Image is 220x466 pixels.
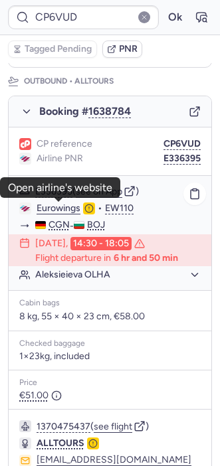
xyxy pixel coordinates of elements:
[19,299,201,308] div: Cabin bags
[35,220,201,232] div: -
[37,455,191,465] button: [EMAIL_ADDRESS][DOMAIN_NAME]
[35,237,145,250] div: [DATE],
[73,76,115,88] span: ALLTOURS
[102,40,142,58] button: PNR
[37,202,201,214] div: •
[35,269,201,281] button: Aleksieieva OLHA
[164,153,201,164] button: E336395
[19,138,31,150] figure: 1L airline logo
[37,437,84,449] span: ALLTOURS
[19,351,90,362] span: 1×23kg, included
[37,422,90,432] button: 1370475437
[37,420,201,432] div: ( )
[87,220,105,230] span: BOJ
[37,153,83,164] span: Airline PNR
[164,139,201,149] button: CP6VUD
[70,237,132,250] time: 14:30 - 18:05
[19,339,201,349] div: Checked baggage
[24,76,115,88] p: Outbound •
[25,44,92,54] span: Tagged Pending
[94,422,132,432] button: see flight
[35,253,178,264] p: Flight departure in
[8,40,97,58] button: Tagged Pending
[105,203,134,214] button: EW110
[37,202,80,214] a: Eurowings
[19,311,201,323] p: 8 kg, 55 × 40 × 23 cm, €58.00
[88,106,131,117] button: 1638784
[114,253,178,264] time: 6 hr and 50 min
[119,44,138,54] span: PNR
[19,378,201,388] div: Price
[19,390,62,401] span: €51.00
[164,7,185,28] button: Ok
[39,106,131,117] span: Booking #
[49,220,70,230] span: CGN
[37,139,92,149] span: CP reference
[19,153,31,165] figure: EW airline logo
[8,5,159,29] input: PNR Reference
[8,182,112,194] div: Open airline's website
[19,202,31,214] figure: EW airline logo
